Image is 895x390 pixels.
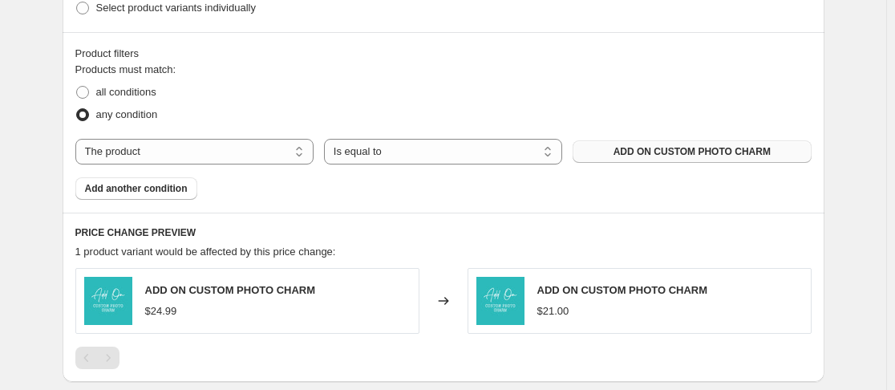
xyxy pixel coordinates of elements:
img: add-on-custom-photo-charm-771996_80x.jpg [84,277,132,325]
span: Select product variants individually [96,2,256,14]
span: Products must match: [75,63,176,75]
span: $21.00 [537,305,569,317]
span: $24.99 [145,305,177,317]
button: Add another condition [75,177,197,200]
span: 1 product variant would be affected by this price change: [75,246,336,258]
span: ADD ON CUSTOM PHOTO CHARM [145,284,316,296]
span: ADD ON CUSTOM PHOTO CHARM [537,284,708,296]
span: any condition [96,108,158,120]
h6: PRICE CHANGE PREVIEW [75,226,812,239]
img: add-on-custom-photo-charm-771996_80x.jpg [476,277,524,325]
span: ADD ON CUSTOM PHOTO CHARM [614,145,771,158]
div: Product filters [75,46,812,62]
span: Add another condition [85,182,188,195]
span: all conditions [96,86,156,98]
nav: Pagination [75,347,119,369]
button: ADD ON CUSTOM PHOTO CHARM [573,140,811,163]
